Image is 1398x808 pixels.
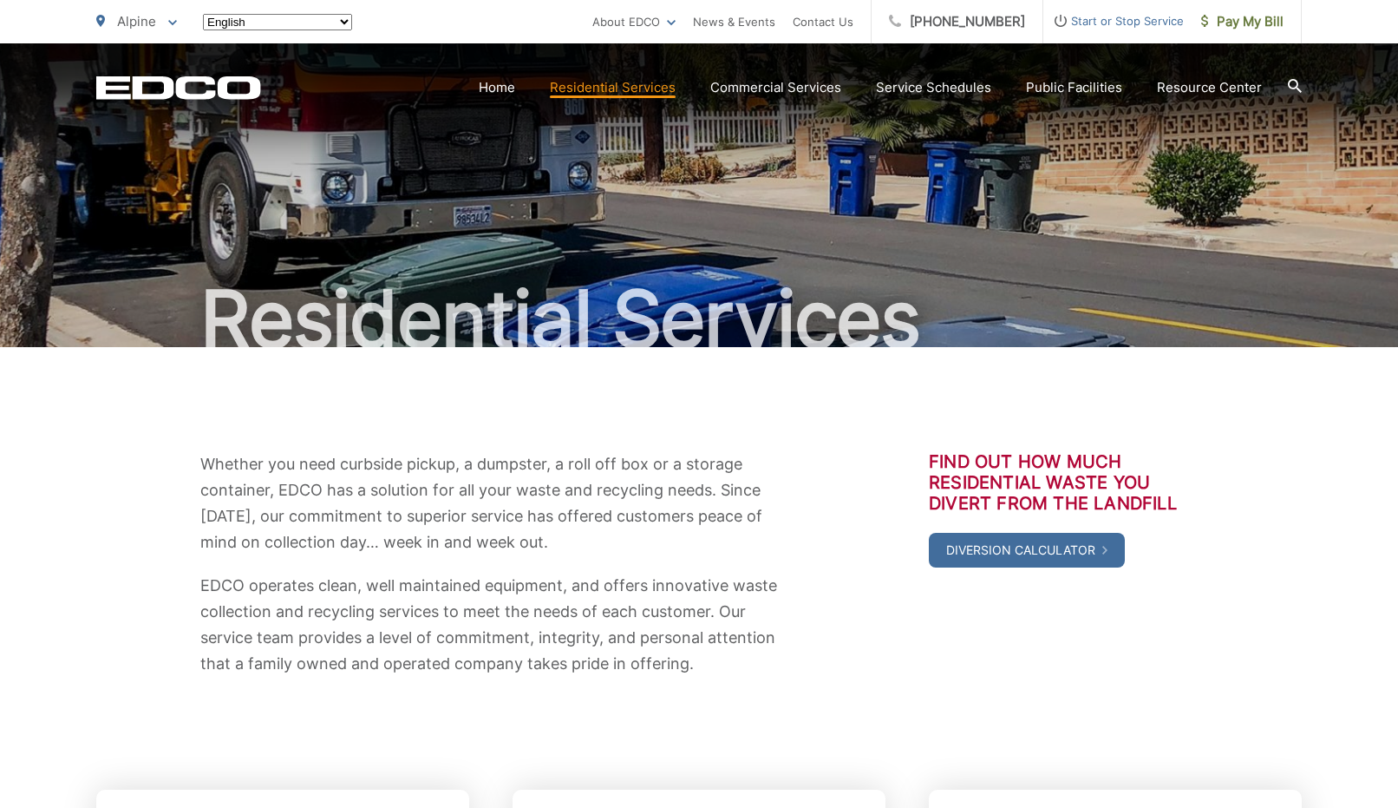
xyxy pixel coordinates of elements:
span: Alpine [117,13,156,30]
a: Service Schedules [876,77,991,98]
a: News & Events [693,11,775,32]
a: Contact Us [793,11,853,32]
a: About EDCO [592,11,676,32]
a: Diversion Calculator [929,533,1125,568]
a: Residential Services [550,77,676,98]
h3: Find out how much residential waste you divert from the landfill [929,451,1198,514]
a: Public Facilities [1026,77,1122,98]
select: Select a language [203,14,352,30]
a: Home [479,77,515,98]
a: Commercial Services [710,77,841,98]
p: EDCO operates clean, well maintained equipment, and offers innovative waste collection and recycl... [200,573,781,677]
span: Pay My Bill [1201,11,1284,32]
h1: Residential Services [96,276,1302,363]
a: Resource Center [1157,77,1262,98]
p: Whether you need curbside pickup, a dumpster, a roll off box or a storage container, EDCO has a s... [200,451,781,555]
a: EDCD logo. Return to the homepage. [96,76,261,100]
